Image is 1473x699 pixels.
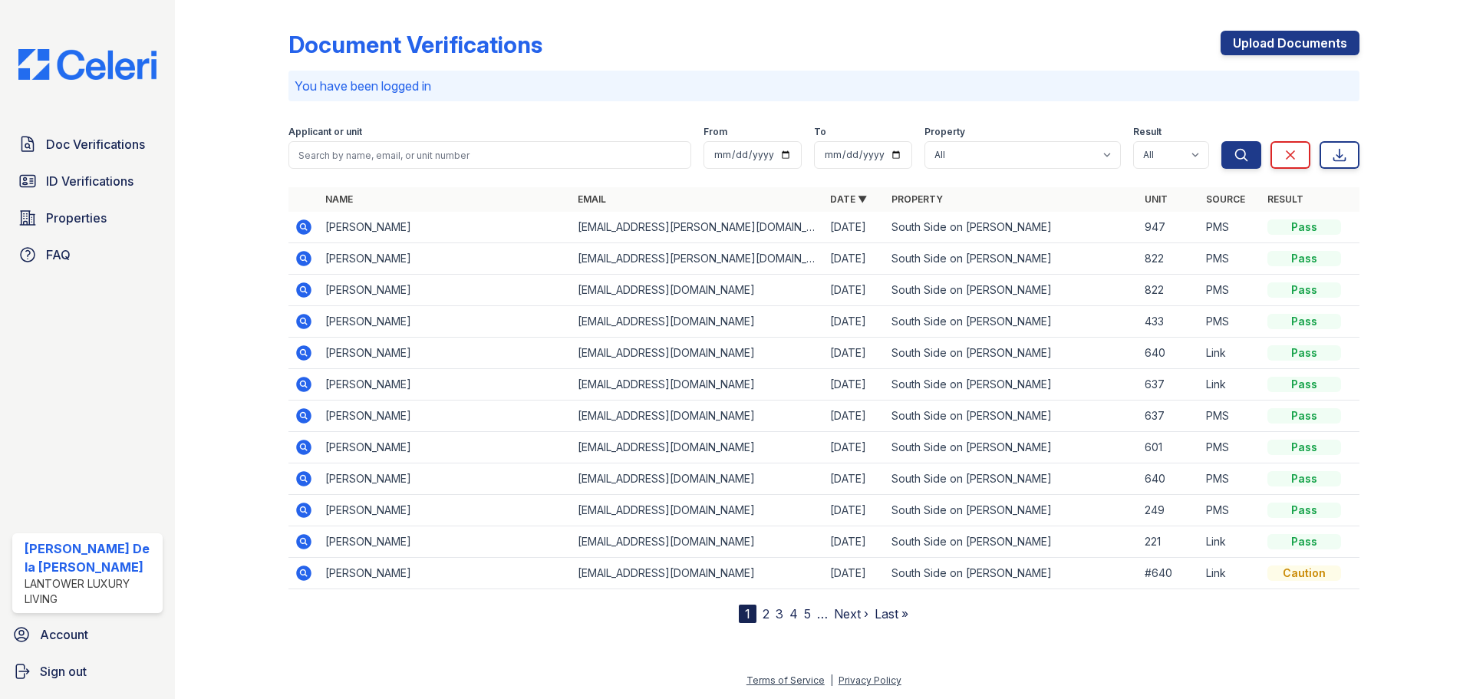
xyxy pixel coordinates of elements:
[12,166,163,196] a: ID Verifications
[319,558,572,589] td: [PERSON_NAME]
[1200,212,1261,243] td: PMS
[817,605,828,623] span: …
[40,625,88,644] span: Account
[1139,275,1200,306] td: 822
[1139,526,1200,558] td: 221
[319,369,572,401] td: [PERSON_NAME]
[1139,558,1200,589] td: #640
[319,526,572,558] td: [PERSON_NAME]
[885,432,1138,463] td: South Side on [PERSON_NAME]
[572,495,824,526] td: [EMAIL_ADDRESS][DOMAIN_NAME]
[572,401,824,432] td: [EMAIL_ADDRESS][DOMAIN_NAME]
[6,619,169,650] a: Account
[572,558,824,589] td: [EMAIL_ADDRESS][DOMAIN_NAME]
[1267,314,1341,329] div: Pass
[885,401,1138,432] td: South Side on [PERSON_NAME]
[572,275,824,306] td: [EMAIL_ADDRESS][DOMAIN_NAME]
[824,463,885,495] td: [DATE]
[1267,565,1341,581] div: Caution
[776,606,783,622] a: 3
[824,306,885,338] td: [DATE]
[572,369,824,401] td: [EMAIL_ADDRESS][DOMAIN_NAME]
[824,369,885,401] td: [DATE]
[25,539,157,576] div: [PERSON_NAME] De la [PERSON_NAME]
[572,243,824,275] td: [EMAIL_ADDRESS][PERSON_NAME][DOMAIN_NAME]
[704,126,727,138] label: From
[1267,534,1341,549] div: Pass
[830,193,867,205] a: Date ▼
[25,576,157,607] div: Lantower Luxury Living
[572,526,824,558] td: [EMAIL_ADDRESS][DOMAIN_NAME]
[1267,345,1341,361] div: Pass
[824,432,885,463] td: [DATE]
[288,141,691,169] input: Search by name, email, or unit number
[288,31,542,58] div: Document Verifications
[1221,31,1359,55] a: Upload Documents
[1139,463,1200,495] td: 640
[1139,212,1200,243] td: 947
[885,306,1138,338] td: South Side on [PERSON_NAME]
[1200,306,1261,338] td: PMS
[1139,338,1200,369] td: 640
[804,606,811,622] a: 5
[824,558,885,589] td: [DATE]
[1139,369,1200,401] td: 637
[572,432,824,463] td: [EMAIL_ADDRESS][DOMAIN_NAME]
[824,243,885,275] td: [DATE]
[319,463,572,495] td: [PERSON_NAME]
[319,432,572,463] td: [PERSON_NAME]
[789,606,798,622] a: 4
[1200,243,1261,275] td: PMS
[295,77,1353,95] p: You have been logged in
[1200,369,1261,401] td: Link
[885,243,1138,275] td: South Side on [PERSON_NAME]
[885,463,1138,495] td: South Side on [PERSON_NAME]
[1200,558,1261,589] td: Link
[1139,401,1200,432] td: 637
[319,212,572,243] td: [PERSON_NAME]
[319,306,572,338] td: [PERSON_NAME]
[1267,251,1341,266] div: Pass
[6,49,169,80] img: CE_Logo_Blue-a8612792a0a2168367f1c8372b55b34899dd931a85d93a1a3d3e32e68fde9ad4.png
[1139,432,1200,463] td: 601
[1267,503,1341,518] div: Pass
[40,662,87,681] span: Sign out
[824,212,885,243] td: [DATE]
[572,463,824,495] td: [EMAIL_ADDRESS][DOMAIN_NAME]
[319,275,572,306] td: [PERSON_NAME]
[46,209,107,227] span: Properties
[885,275,1138,306] td: South Side on [PERSON_NAME]
[1200,463,1261,495] td: PMS
[1267,193,1303,205] a: Result
[885,526,1138,558] td: South Side on [PERSON_NAME]
[824,338,885,369] td: [DATE]
[572,306,824,338] td: [EMAIL_ADDRESS][DOMAIN_NAME]
[1206,193,1245,205] a: Source
[1267,408,1341,424] div: Pass
[739,605,756,623] div: 1
[572,212,824,243] td: [EMAIL_ADDRESS][PERSON_NAME][DOMAIN_NAME]
[1139,243,1200,275] td: 822
[1200,401,1261,432] td: PMS
[839,674,901,686] a: Privacy Policy
[46,246,71,264] span: FAQ
[1200,275,1261,306] td: PMS
[12,239,163,270] a: FAQ
[572,338,824,369] td: [EMAIL_ADDRESS][DOMAIN_NAME]
[924,126,965,138] label: Property
[1267,219,1341,235] div: Pass
[288,126,362,138] label: Applicant or unit
[1267,282,1341,298] div: Pass
[1200,526,1261,558] td: Link
[1200,432,1261,463] td: PMS
[325,193,353,205] a: Name
[1133,126,1162,138] label: Result
[875,606,908,622] a: Last »
[1267,377,1341,392] div: Pass
[885,338,1138,369] td: South Side on [PERSON_NAME]
[814,126,826,138] label: To
[46,135,145,153] span: Doc Verifications
[46,172,133,190] span: ID Verifications
[319,495,572,526] td: [PERSON_NAME]
[578,193,606,205] a: Email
